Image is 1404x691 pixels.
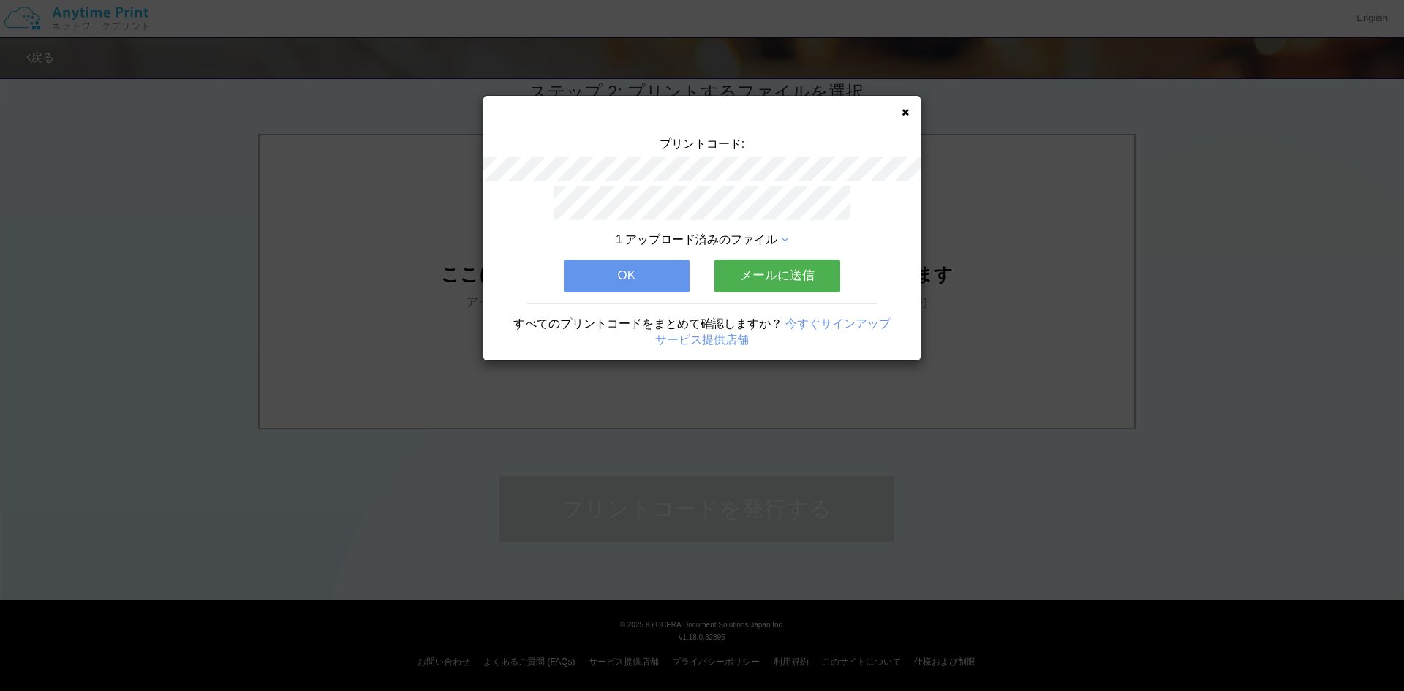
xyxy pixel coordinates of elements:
span: プリントコード: [660,137,744,150]
button: メールに送信 [714,260,840,292]
a: サービス提供店舗 [655,333,749,346]
button: OK [564,260,690,292]
a: 今すぐサインアップ [785,317,891,330]
span: すべてのプリントコードをまとめて確認しますか？ [513,317,782,330]
span: 1 アップロード済みのファイル [616,233,777,246]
